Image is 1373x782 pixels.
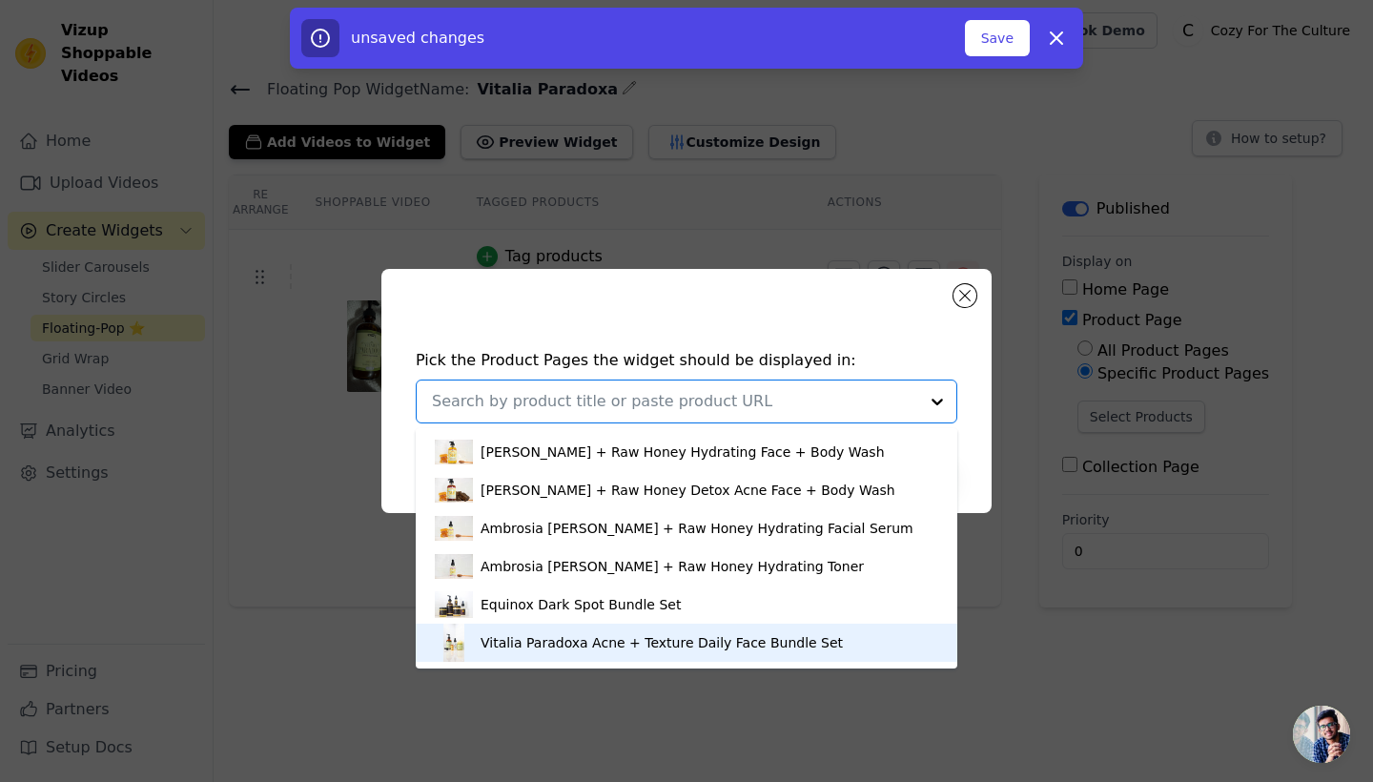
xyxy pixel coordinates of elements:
span: unsaved changes [351,29,484,47]
button: Close modal [953,284,976,307]
img: product thumbnail [435,471,473,509]
button: Save [965,20,1030,56]
div: Ambrosia [PERSON_NAME] + Raw Honey Hydrating Toner [481,557,864,576]
div: Vitalia Paradoxa Acne + Texture Daily Face Bundle Set [481,633,843,652]
input: Search by product title or paste product URL [432,390,918,413]
h4: Pick the Product Pages the widget should be displayed in: [416,349,957,372]
div: [PERSON_NAME] + Raw Honey Hydrating Face + Body Wash [481,442,885,462]
img: product thumbnail [435,433,473,471]
img: product thumbnail [435,624,473,662]
img: product thumbnail [435,586,473,624]
img: product thumbnail [435,509,473,547]
div: Equinox Dark Spot Bundle Set [481,595,681,614]
div: Open chat [1293,706,1350,763]
div: [PERSON_NAME] + Raw Honey Detox Acne Face + Body Wash [481,481,895,500]
div: Ambrosia [PERSON_NAME] + Raw Honey Hydrating Facial Serum [481,519,913,538]
img: product thumbnail [435,547,473,586]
